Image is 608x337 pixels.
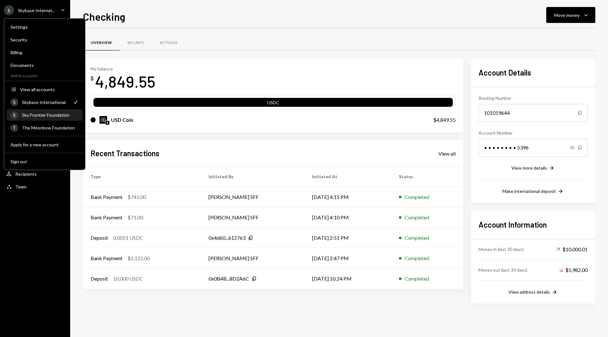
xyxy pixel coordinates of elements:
td: [PERSON_NAME] SFF [201,187,304,207]
div: Completed [405,193,429,201]
h1: Checking [83,10,125,23]
div: $5,982.00 [559,266,588,274]
div: S [4,5,14,15]
a: SSky Frontier Foundation [7,109,83,121]
td: [DATE] 2:51 PM [304,228,391,248]
div: Sign out [11,159,79,164]
td: [DATE] 10:24 PM [304,268,391,289]
div: 0x0B4B...8D2A6C [209,275,249,282]
button: Move money [546,7,595,23]
a: Overview [83,35,120,51]
button: Sign out [7,156,83,167]
div: Bank Payment [91,214,122,221]
a: Security [7,34,83,45]
div: Completed [405,275,429,282]
img: ethereum-mainnet [106,121,109,125]
div: Skybase Internat... [18,8,55,13]
div: USD Coin [111,116,133,124]
div: S [11,111,18,119]
div: Move money [554,12,580,18]
a: Documents [7,59,83,71]
a: TThe Moonbow Foundation [7,122,83,133]
div: $ [91,75,94,82]
div: $71.00 [128,214,143,221]
td: [PERSON_NAME] SFF [201,248,304,268]
td: [DATE] 2:47 PM [304,248,391,268]
h2: Account Details [479,67,588,78]
div: View address details [509,289,550,295]
button: Make international deposit [502,188,564,195]
button: View address details [509,289,558,296]
div: Make international deposit [502,188,556,194]
button: View all accounts [7,84,83,95]
div: • • • • • • • • 5396 [479,139,588,157]
div: Team [15,184,26,189]
a: Recipients [4,168,66,179]
button: View more details [511,165,555,172]
button: Apply for a new account [7,139,83,150]
div: USDC [93,99,453,108]
div: Sky Frontier Foundation [22,112,79,118]
a: View all [438,150,456,157]
img: USDC [99,116,107,124]
th: Initiated By [201,166,304,187]
div: Skybase International [22,99,69,105]
div: Documents [11,62,79,68]
div: Billing [11,50,79,55]
h2: Recent Transactions [91,148,159,158]
div: Money out (last 30 days) [479,267,527,273]
div: My balance [91,66,155,71]
div: $5,125.00 [128,254,150,262]
div: Bank Payment [91,193,122,201]
div: 101019644 [479,104,588,122]
div: Overview [91,40,112,46]
div: Routing Number [479,95,588,101]
div: Deposit [91,275,108,282]
a: Security [120,35,152,51]
div: Recipients [15,171,37,177]
div: Completed [405,214,429,221]
div: $10,000.01 [556,245,588,253]
div: The Moonbow Foundation [22,125,79,130]
div: Security [127,40,144,46]
a: Team [4,181,66,192]
div: Money in (last 30 days) [479,246,524,253]
div: Deposit [91,234,108,242]
div: Switch accounts [4,72,85,78]
td: [DATE] 4:15 PM [304,187,391,207]
div: Bank Payment [91,254,122,262]
div: 4,849.55 [95,71,155,92]
div: 0.0051 USDC [113,234,143,242]
td: [DATE] 4:10 PM [304,207,391,228]
div: $741.00 [128,193,146,201]
a: Settings [7,21,83,33]
a: Billing [7,47,83,58]
div: S [11,98,18,106]
th: Type [83,166,201,187]
div: Completed [405,234,429,242]
div: View all accounts [20,87,79,92]
div: Security [11,37,79,42]
div: T [11,124,18,132]
div: Completed [405,254,429,262]
a: Settings [152,35,185,51]
th: Status [391,166,463,187]
div: Account Number [479,129,588,136]
div: $4,849.55 [433,116,456,124]
div: Settings [11,24,79,30]
div: Apply for a new account [11,142,79,147]
div: Settings [160,40,177,46]
div: 0x4d60...612763 [209,234,245,242]
div: 10,000 USDC [113,275,143,282]
div: View more details [511,165,547,171]
th: Initiated At [304,166,391,187]
h2: Account Information [479,219,588,230]
td: [PERSON_NAME] SFF [201,207,304,228]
